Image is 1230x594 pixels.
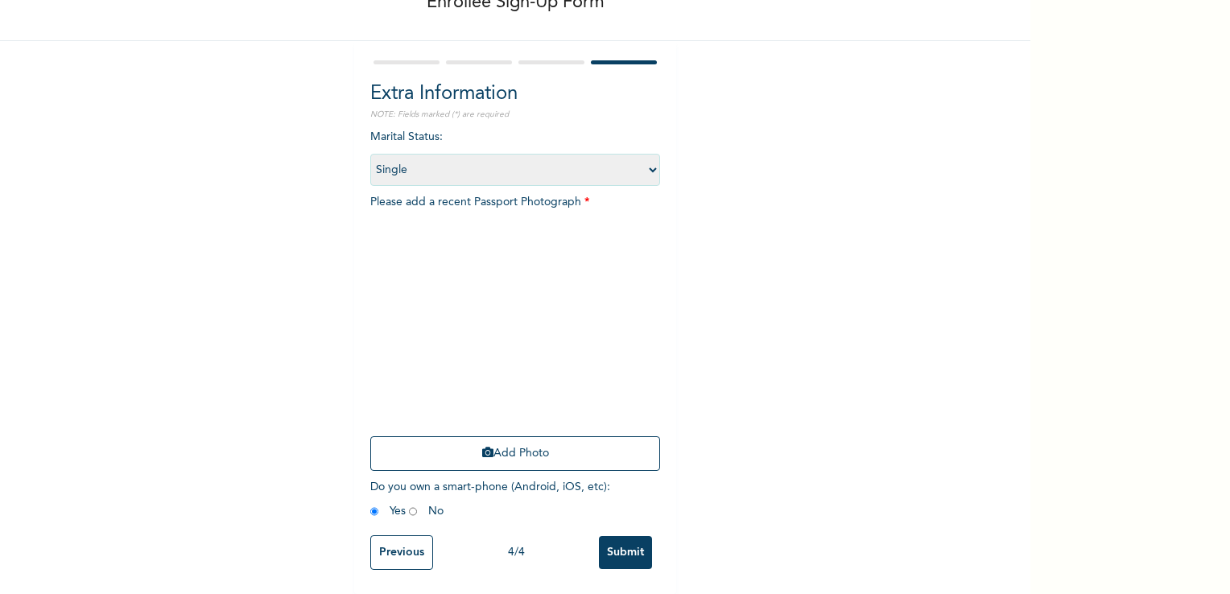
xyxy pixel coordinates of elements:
[370,481,610,517] span: Do you own a smart-phone (Android, iOS, etc) : Yes No
[370,436,660,471] button: Add Photo
[370,535,433,570] input: Previous
[599,536,652,569] input: Submit
[370,109,660,121] p: NOTE: Fields marked (*) are required
[370,131,660,175] span: Marital Status :
[370,196,660,479] span: Please add a recent Passport Photograph
[370,80,660,109] h2: Extra Information
[433,544,599,561] div: 4 / 4
[415,219,616,420] img: Crop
